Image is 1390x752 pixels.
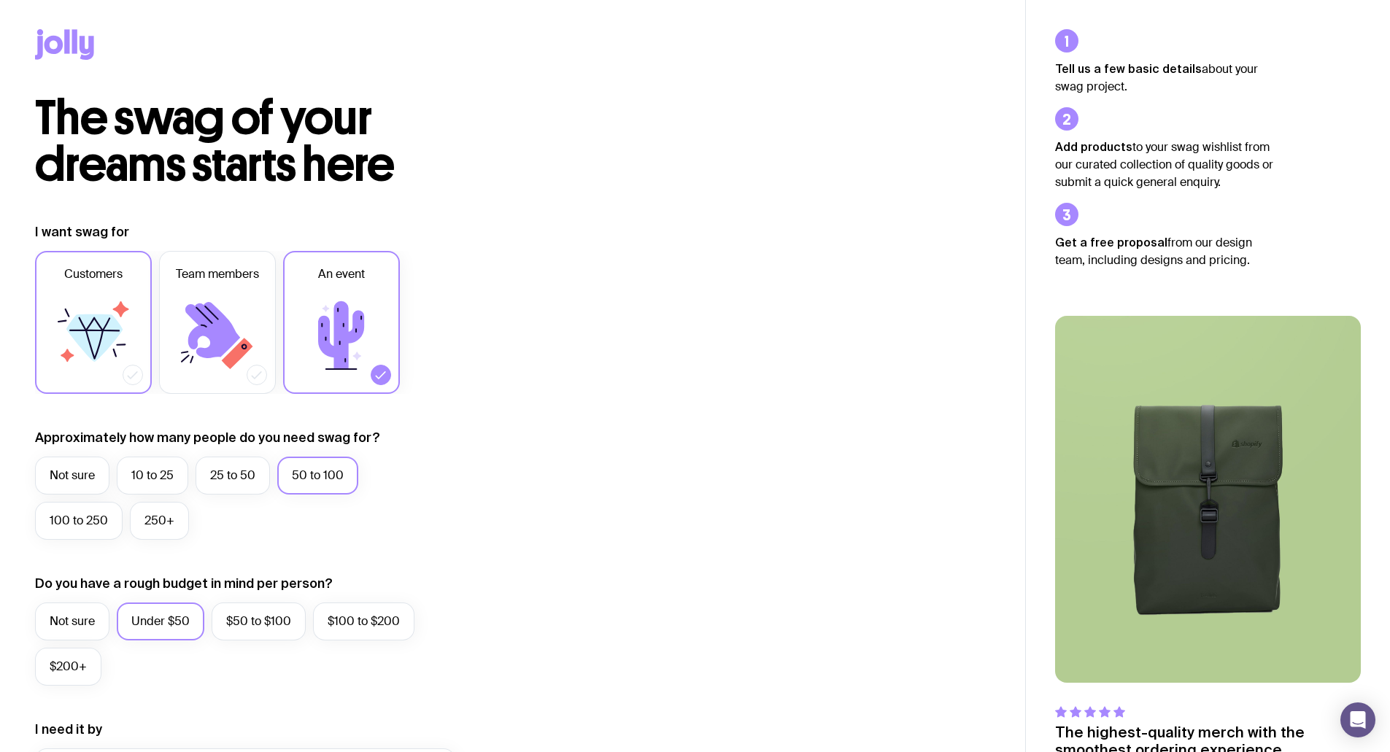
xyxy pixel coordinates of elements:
[1340,702,1375,737] div: Open Intercom Messenger
[277,457,358,495] label: 50 to 100
[117,602,204,640] label: Under $50
[35,502,123,540] label: 100 to 250
[117,457,188,495] label: 10 to 25
[1055,236,1167,249] strong: Get a free proposal
[35,721,102,738] label: I need it by
[1055,140,1132,153] strong: Add products
[64,265,123,283] span: Customers
[1055,60,1274,96] p: about your swag project.
[130,502,189,540] label: 250+
[35,429,380,446] label: Approximately how many people do you need swag for?
[313,602,414,640] label: $100 to $200
[35,575,333,592] label: Do you have a rough budget in mind per person?
[212,602,306,640] label: $50 to $100
[35,89,395,193] span: The swag of your dreams starts here
[1055,138,1274,191] p: to your swag wishlist from our curated collection of quality goods or submit a quick general enqu...
[196,457,270,495] label: 25 to 50
[35,457,109,495] label: Not sure
[35,223,129,241] label: I want swag for
[176,265,259,283] span: Team members
[35,602,109,640] label: Not sure
[35,648,101,686] label: $200+
[318,265,365,283] span: An event
[1055,62,1202,75] strong: Tell us a few basic details
[1055,233,1274,269] p: from our design team, including designs and pricing.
